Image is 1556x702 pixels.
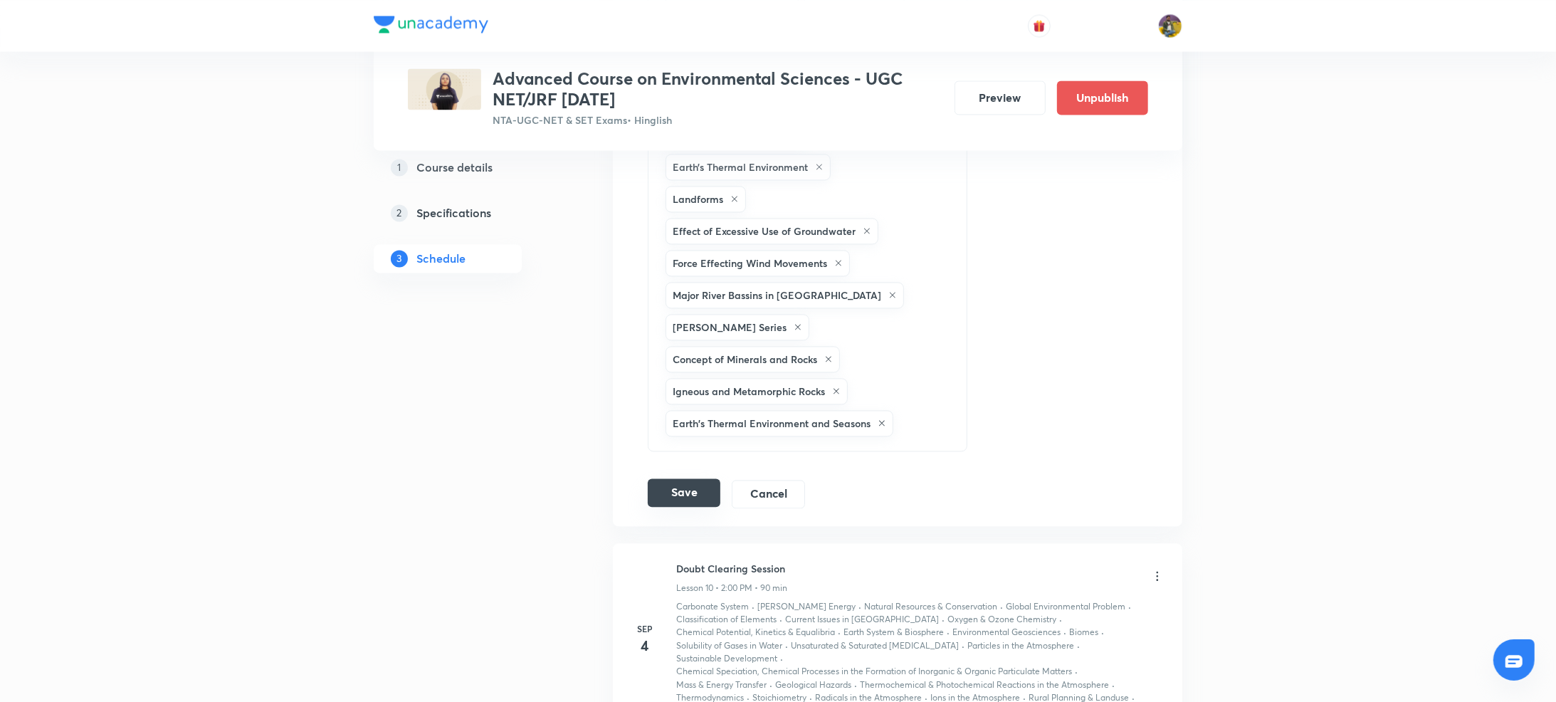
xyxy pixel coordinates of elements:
[374,16,488,36] a: Company Logo
[673,320,787,335] h6: [PERSON_NAME] Series
[676,679,767,691] p: Mass & Energy Transfer
[1069,626,1098,639] p: Biomes
[673,224,856,239] h6: Effect of Excessive Use of Groundwater
[1033,19,1046,32] img: avatar
[673,384,825,399] h6: Igneous and Metamorphic Rocks
[374,153,567,182] a: 1Course details
[493,112,943,127] p: NTA-UGC-NET & SET Exams • Hinglish
[780,652,783,665] div: ·
[843,626,944,639] p: Earth System & Biosphere
[408,68,481,110] img: D7314F64-C0D7-4ACF-A751-AC17A7C1C456_plus.png
[648,478,720,507] button: Save
[374,199,567,227] a: 2Specifications
[391,204,408,221] p: 2
[1075,665,1078,678] div: ·
[1112,679,1115,691] div: ·
[673,288,881,303] h6: Major River Bassins in [GEOGRAPHIC_DATA]
[955,80,1046,115] button: Preview
[785,613,939,626] p: Current Issues in [GEOGRAPHIC_DATA]
[769,679,772,691] div: ·
[676,639,782,652] p: Solubility of Gases in Water
[952,626,1061,639] p: Environmental Geosciences
[416,250,466,267] h5: Schedule
[1077,639,1080,652] div: ·
[676,665,1072,678] p: Chemical Speciation, Chemical Processes in the Formation of Inorganic & Organic Particulate Matters
[838,626,841,639] div: ·
[676,626,835,639] p: Chemical Potential, Kinetics & Equalibria
[374,16,488,33] img: Company Logo
[676,561,787,576] h6: Doubt Clearing Session
[858,600,861,613] div: ·
[391,250,408,267] p: 3
[779,613,782,626] div: ·
[1128,600,1131,613] div: ·
[1158,14,1182,38] img: sajan k
[1028,14,1051,37] button: avatar
[676,652,777,665] p: Sustainable Development
[1063,626,1066,639] div: ·
[947,613,1056,626] p: Oxygen & Ozone Chemistry
[493,68,943,110] h3: Advanced Course on Environmental Sciences - UGC NET/JRF [DATE]
[962,639,964,652] div: ·
[864,600,997,613] p: Natural Resources & Conservation
[967,639,1074,652] p: Particles in the Atmosphere
[676,613,777,626] p: Classification of Elements
[791,639,959,652] p: Unsaturated & Saturated [MEDICAL_DATA]
[676,600,749,613] p: Carbonate System
[947,626,950,639] div: ·
[785,639,788,652] div: ·
[631,622,659,635] h6: Sep
[1059,613,1062,626] div: ·
[1006,600,1125,613] p: Global Environmental Problem
[673,159,808,174] h6: Earth’s Thermal Environment
[631,635,659,656] h4: 4
[860,679,1109,691] p: Thermochemical & Photochemical Reactions in the Atmosphere
[673,352,817,367] h6: Concept of Minerals and Rocks
[757,600,856,613] p: [PERSON_NAME] Energy
[416,159,493,176] h5: Course details
[854,679,857,691] div: ·
[673,416,871,431] h6: Earth's Thermal Environment and Seasons
[416,204,491,221] h5: Specifications
[775,679,851,691] p: Geological Hazards
[942,613,945,626] div: ·
[732,480,805,508] button: Cancel
[391,159,408,176] p: 1
[752,600,755,613] div: ·
[1101,626,1104,639] div: ·
[1000,600,1003,613] div: ·
[676,582,787,594] p: Lesson 10 • 2:00 PM • 90 min
[673,256,827,271] h6: Force Effecting Wind Movements
[673,192,723,206] h6: Landforms
[1057,80,1148,115] button: Unpublish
